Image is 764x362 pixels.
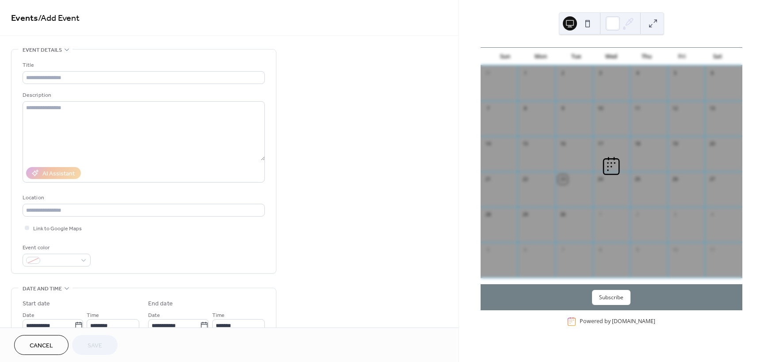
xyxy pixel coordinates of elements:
[670,69,680,78] div: 5
[212,311,225,320] span: Time
[633,139,642,149] div: 18
[707,175,717,184] div: 27
[670,245,680,255] div: 10
[558,69,568,78] div: 2
[558,245,568,255] div: 7
[612,317,655,325] a: [DOMAIN_NAME]
[14,335,69,355] button: Cancel
[488,48,523,65] div: Sun
[707,210,717,220] div: 4
[33,224,82,233] span: Link to Google Maps
[23,243,89,252] div: Event color
[558,48,594,65] div: Tue
[558,139,568,149] div: 16
[23,193,263,202] div: Location
[580,317,655,325] div: Powered by
[558,210,568,220] div: 30
[665,48,700,65] div: Fri
[596,69,605,78] div: 3
[670,104,680,114] div: 12
[483,139,493,149] div: 14
[596,139,605,149] div: 17
[633,210,642,220] div: 2
[483,69,493,78] div: 31
[670,210,680,220] div: 3
[23,91,263,100] div: Description
[670,175,680,184] div: 26
[594,48,629,65] div: Wed
[592,290,630,305] button: Subscribe
[87,311,99,320] span: Time
[38,10,80,27] span: / Add Event
[520,210,530,220] div: 29
[483,104,493,114] div: 7
[707,69,717,78] div: 6
[670,139,680,149] div: 19
[520,139,530,149] div: 15
[520,104,530,114] div: 8
[596,245,605,255] div: 8
[629,48,665,65] div: Thu
[148,311,160,320] span: Date
[483,210,493,220] div: 28
[148,299,173,309] div: End date
[520,69,530,78] div: 1
[483,245,493,255] div: 5
[558,175,568,184] div: 23
[596,210,605,220] div: 1
[596,104,605,114] div: 10
[23,299,50,309] div: Start date
[483,175,493,184] div: 21
[633,69,642,78] div: 4
[520,245,530,255] div: 6
[11,10,38,27] a: Events
[30,341,53,351] span: Cancel
[23,311,34,320] span: Date
[707,139,717,149] div: 20
[700,48,735,65] div: Sat
[596,175,605,184] div: 24
[633,104,642,114] div: 11
[633,245,642,255] div: 9
[520,175,530,184] div: 22
[707,245,717,255] div: 11
[558,104,568,114] div: 9
[707,104,717,114] div: 13
[23,46,62,55] span: Event details
[523,48,558,65] div: Mon
[23,284,62,293] span: Date and time
[23,61,263,70] div: Title
[633,175,642,184] div: 25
